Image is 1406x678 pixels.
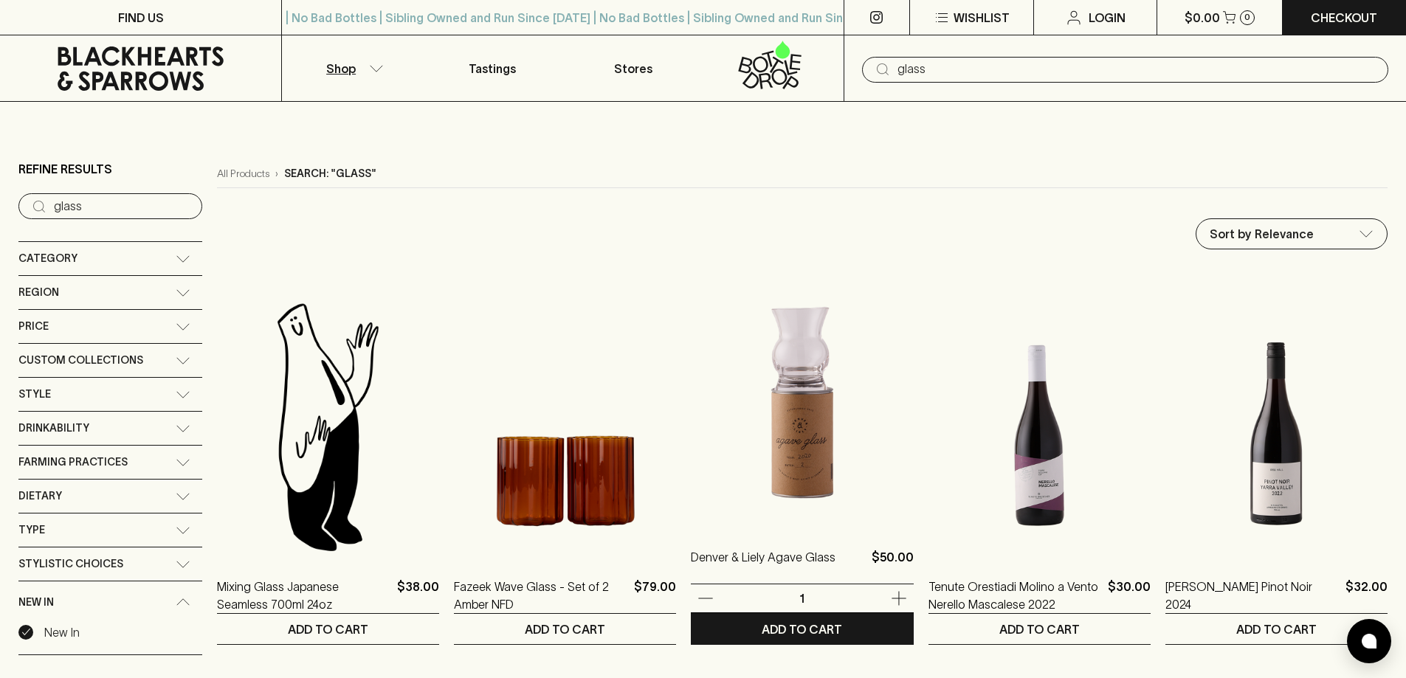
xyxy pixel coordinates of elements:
button: ADD TO CART [928,614,1151,644]
div: Farming Practices [18,446,202,479]
p: Wishlist [954,9,1010,27]
img: Fazeek Wave Glass - Set of 2 Amber NFD [454,297,676,556]
p: 1 [785,590,820,606]
img: Rob Hall Pinot Noir 2024 [1165,297,1388,556]
span: Type [18,521,45,539]
span: Category [18,249,77,268]
a: Tastings [422,35,562,101]
button: ADD TO CART [217,614,439,644]
p: Tastings [469,60,516,77]
span: Farming Practices [18,453,128,471]
img: Tenute Orestiadi Molino a Vento Nerello Mascalese 2022 [928,297,1151,556]
img: Denver & Liely Agave Glass [691,268,913,526]
p: $30.00 [1108,578,1151,613]
a: Fazeek Wave Glass - Set of 2 Amber NFD [454,578,628,613]
p: ADD TO CART [525,620,605,638]
p: $38.00 [397,578,439,613]
p: Stores [614,60,652,77]
span: New In [18,593,54,612]
p: 0 [1244,13,1250,21]
div: Category [18,242,202,275]
a: Tenute Orestiadi Molino a Vento Nerello Mascalese 2022 [928,578,1102,613]
p: Checkout [1311,9,1377,27]
span: Stylistic Choices [18,555,123,573]
div: Stylistic Choices [18,547,202,581]
button: ADD TO CART [454,614,676,644]
div: Region [18,276,202,309]
p: Login [1089,9,1126,27]
p: FIND US [118,9,164,27]
div: Sort by Relevance [1196,219,1387,249]
p: New In [44,623,80,641]
p: ADD TO CART [1236,620,1317,638]
p: ADD TO CART [999,620,1080,638]
a: Mixing Glass Japanese Seamless 700ml 24oz [217,578,391,613]
p: $50.00 [872,548,914,584]
div: Drinkability [18,412,202,445]
a: All Products [217,166,269,181]
div: Type [18,513,202,547]
button: Shop [282,35,422,101]
span: Style [18,385,51,404]
p: Search: "glass" [284,166,376,181]
input: Try "Pinot noir" [897,58,1376,81]
p: ADD TO CART [288,620,368,638]
div: New In [18,581,202,623]
p: Shop [326,60,356,77]
p: › [275,166,278,181]
a: Denver & Liely Agave Glass [691,548,835,584]
a: Stores [563,35,703,101]
div: Dietary [18,480,202,513]
span: Dietary [18,487,62,505]
p: $32.00 [1345,578,1388,613]
span: Region [18,283,59,302]
span: Custom Collections [18,351,143,370]
a: [PERSON_NAME] Pinot Noir 2024 [1165,578,1340,613]
p: $0.00 [1185,9,1220,27]
span: Drinkability [18,419,89,437]
button: ADD TO CART [1165,614,1388,644]
div: Custom Collections [18,344,202,377]
p: Refine Results [18,160,112,178]
div: Style [18,378,202,411]
div: Price [18,310,202,343]
button: ADD TO CART [691,614,913,644]
p: ADD TO CART [762,620,842,638]
img: Blackhearts & Sparrows Man [217,297,439,556]
span: Price [18,317,49,336]
p: $79.00 [634,578,676,613]
input: Try “Pinot noir” [54,195,190,218]
p: Sort by Relevance [1210,225,1314,243]
img: bubble-icon [1362,634,1376,648]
